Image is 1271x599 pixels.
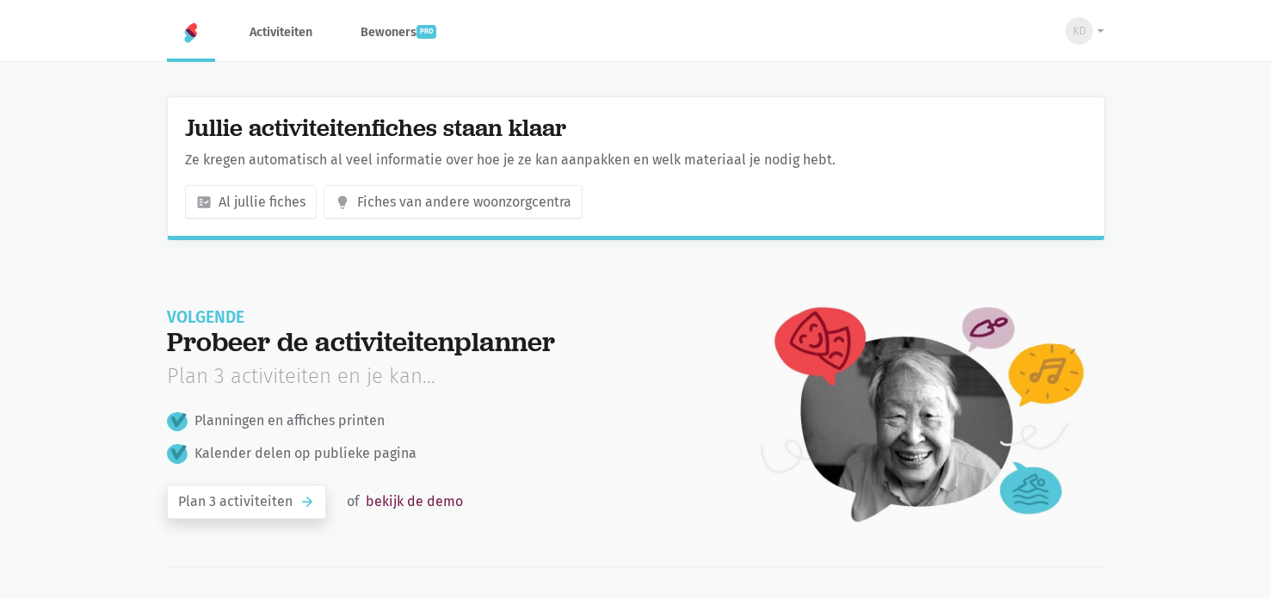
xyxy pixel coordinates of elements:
p: Kalender delen op publieke pagina [167,435,696,465]
a: Fiches van andere woonzorgcentra [324,185,583,219]
a: Al jullie fiches [185,185,317,219]
button: KD [1054,11,1104,51]
a: Plan 3 activiteitenarrow_forward [167,485,326,519]
a: bekijk de demo [366,491,463,513]
div: Probeer de activiteitenplanner [167,326,696,358]
p: Plan 3 activiteiten en je kan... [167,364,696,389]
div: of [347,491,463,513]
a: Bewonerspro [347,3,450,61]
i: lightbulb [335,195,350,210]
i: arrow_forward [299,494,315,509]
img: Bewoner die zich goed voelt [759,304,1085,525]
p: Planningen en affiches printen [167,403,696,432]
span: KD [1073,22,1086,40]
img: Home [181,22,201,43]
i: fact_check [196,195,212,210]
div: Jullie activiteitenfiches staan klaar [185,114,1087,142]
span: pro [416,25,436,39]
p: Ze kregen automatisch al veel informatie over hoe je ze kan aanpakken en welk materiaal je nodig ... [185,149,1087,171]
div: Volgende [167,310,696,325]
a: Activiteiten [236,3,326,61]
